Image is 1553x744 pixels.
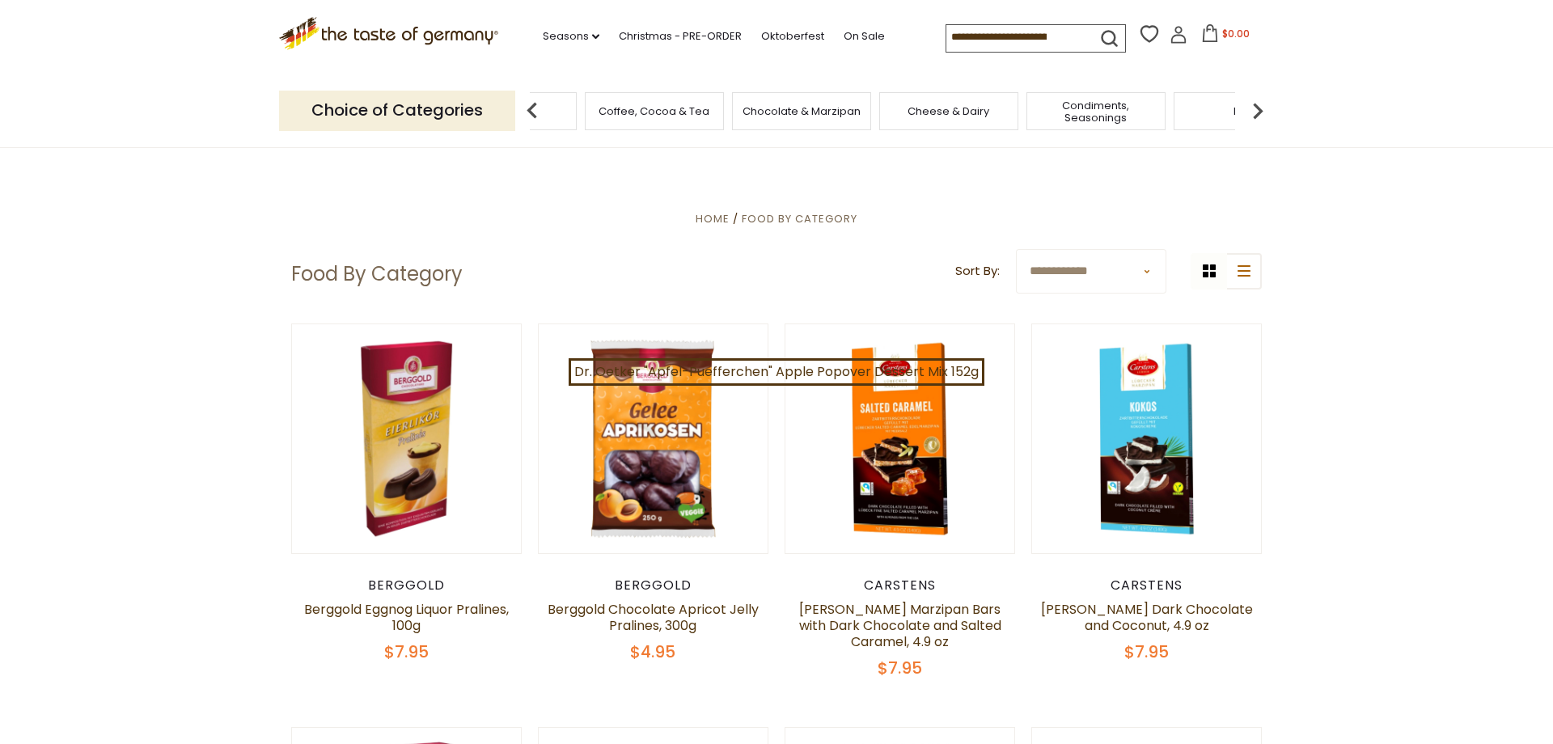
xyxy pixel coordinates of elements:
a: Cheese & Dairy [908,105,989,117]
a: Fish [1234,105,1253,117]
span: $7.95 [384,640,429,663]
span: $4.95 [630,640,675,663]
a: Seasons [543,27,599,45]
img: Berggold Eggnog Liquor Pralines, 100g [292,324,521,553]
img: next arrow [1242,95,1274,127]
a: [PERSON_NAME] Marzipan Bars with Dark Chocolate and Salted Caramel, 4.9 oz [799,600,1001,651]
img: previous arrow [516,95,548,127]
span: $7.95 [1124,640,1169,663]
span: $7.95 [878,657,922,679]
a: Food By Category [742,211,857,226]
a: Dr. Oetker "Apfel-Puefferchen" Apple Popover Dessert Mix 152g [569,358,984,386]
a: Coffee, Cocoa & Tea [599,105,709,117]
div: Carstens [1031,577,1262,594]
div: Berggold [291,577,522,594]
a: Home [696,211,730,226]
a: Christmas - PRE-ORDER [619,27,742,45]
p: Choice of Categories [279,91,515,130]
a: [PERSON_NAME] Dark Chocolate and Coconut, 4.9 oz [1041,600,1253,635]
button: $0.00 [1191,24,1259,49]
a: Oktoberfest [761,27,824,45]
img: Carstens Luebecker Marzipan Bars with Dark Chocolate and Salted Caramel, 4.9 oz [785,324,1014,553]
a: Berggold Chocolate Apricot Jelly Pralines, 300g [548,600,759,635]
h1: Food By Category [291,262,463,286]
img: Carstens Luebecker Dark Chocolate and Coconut, 4.9 oz [1032,324,1261,553]
img: Berggold Chocolate Apricot Jelly Pralines, 300g [539,324,768,553]
label: Sort By: [955,261,1000,281]
a: Chocolate & Marzipan [743,105,861,117]
span: $0.00 [1222,27,1250,40]
div: Berggold [538,577,768,594]
div: Carstens [785,577,1015,594]
a: Condiments, Seasonings [1031,99,1161,124]
a: On Sale [844,27,885,45]
a: Berggold Eggnog Liquor Pralines, 100g [304,600,509,635]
